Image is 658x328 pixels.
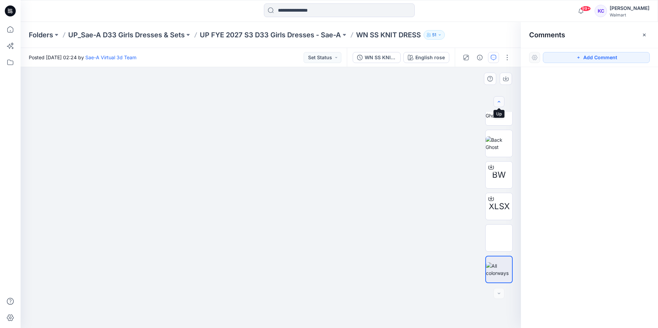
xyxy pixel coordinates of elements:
[403,52,449,63] button: English rose
[29,30,53,40] a: Folders
[68,30,185,40] a: UP_Sae-A D33 Girls Dresses & Sets
[200,30,341,40] a: UP FYE 2027 S3 D33 Girls Dresses - Sae-A
[432,31,436,39] p: 51
[85,54,136,60] a: Sae-A Virtual 3d Team
[353,52,401,63] button: WN SS KNIT DRESS _FULL COLORWAYS
[486,105,512,119] img: Front Ghost
[610,4,649,12] div: [PERSON_NAME]
[424,30,445,40] button: 51
[492,169,506,181] span: BW
[29,54,136,61] span: Posted [DATE] 02:24 by
[415,54,445,61] div: English rose
[474,52,485,63] button: Details
[356,30,421,40] p: WN SS KNIT DRESS
[529,31,565,39] h2: Comments
[365,54,396,61] div: WN SS KNIT DRESS _FULL COLORWAYS
[610,12,649,17] div: Walmart
[543,52,650,63] button: Add Comment
[486,136,512,151] img: Back Ghost
[595,5,607,17] div: KC
[489,200,510,213] span: XLSX
[486,262,512,277] img: All colorways
[581,6,591,11] span: 99+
